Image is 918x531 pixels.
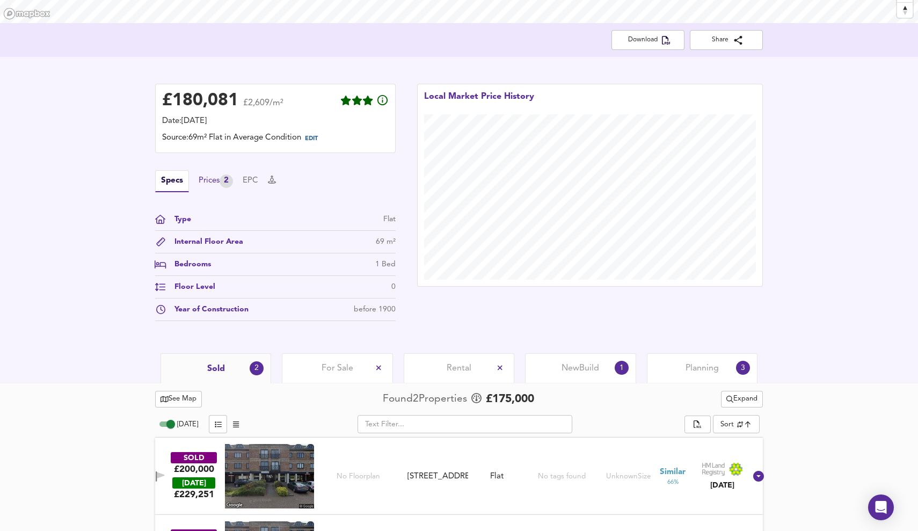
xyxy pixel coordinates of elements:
div: 1 [615,361,629,375]
div: Bedrooms [166,259,211,270]
span: EDIT [305,136,318,142]
svg: Show Details [752,470,765,483]
span: Planning [686,362,719,374]
div: 3 [736,361,750,375]
div: Year of Construction [166,304,249,315]
div: Local Market Price History [424,91,534,114]
div: Floor Level [166,281,215,293]
span: New Build [562,362,599,374]
div: Type [166,214,191,225]
span: For Sale [322,362,353,374]
div: Internal Floor Area [166,236,243,248]
div: Open Intercom Messenger [868,494,894,520]
span: Rental [447,362,471,374]
div: Date: [DATE] [162,115,389,127]
button: Prices2 [199,174,233,188]
input: Text Filter... [358,415,572,433]
span: £ 229,251 [174,489,214,500]
div: 69 m² [376,236,396,248]
div: 0 [391,281,396,293]
div: No tags found [538,471,586,482]
span: Reset bearing to north [897,3,913,18]
span: Share [698,34,754,46]
div: Source: 69m² Flat in Average Condition [162,132,389,146]
div: Sort [713,415,760,433]
span: £2,609/m² [243,99,283,114]
div: 1 Bed [375,259,396,270]
div: [DATE] [172,477,215,489]
div: before 1900 [354,304,396,315]
span: No Floorplan [337,471,380,482]
img: Land Registry [702,462,744,476]
div: Prices [199,174,233,188]
div: 2 [250,361,264,375]
div: 56 Collingwood House, Harbour View, NE33 1LS [403,471,473,482]
span: Download [620,34,676,46]
div: split button [721,391,763,408]
span: [DATE] [177,421,198,428]
div: SOLD [171,452,217,463]
div: Sort [720,419,734,430]
div: split button [684,416,710,434]
span: Similar [660,467,686,478]
div: Flat [490,471,504,482]
div: £ 180,081 [162,93,238,109]
button: Share [690,30,763,50]
div: Unknown Size [606,471,651,482]
div: £200,000 [174,463,214,475]
img: streetview [225,444,314,508]
span: 66 % [667,478,679,486]
button: Specs [155,170,189,192]
div: Found 2 Propert ies [383,392,470,406]
div: [DATE] [702,480,744,491]
span: See Map [161,393,196,405]
button: EPC [243,175,258,187]
a: Mapbox homepage [3,8,50,20]
div: 2 [220,174,233,188]
div: SOLD£200,000 [DATE]£229,251No Floorplan[STREET_ADDRESS]FlatNo tags foundUnknownSizeSimilar66%Land... [155,438,763,515]
span: Sold [207,363,225,375]
span: Expand [726,393,757,405]
button: Reset bearing to north [897,2,913,18]
button: Download [611,30,684,50]
span: £ 175,000 [486,391,534,408]
div: Flat [383,214,396,225]
div: [STREET_ADDRESS] [407,471,469,482]
button: Expand [721,391,763,408]
button: See Map [155,391,202,408]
